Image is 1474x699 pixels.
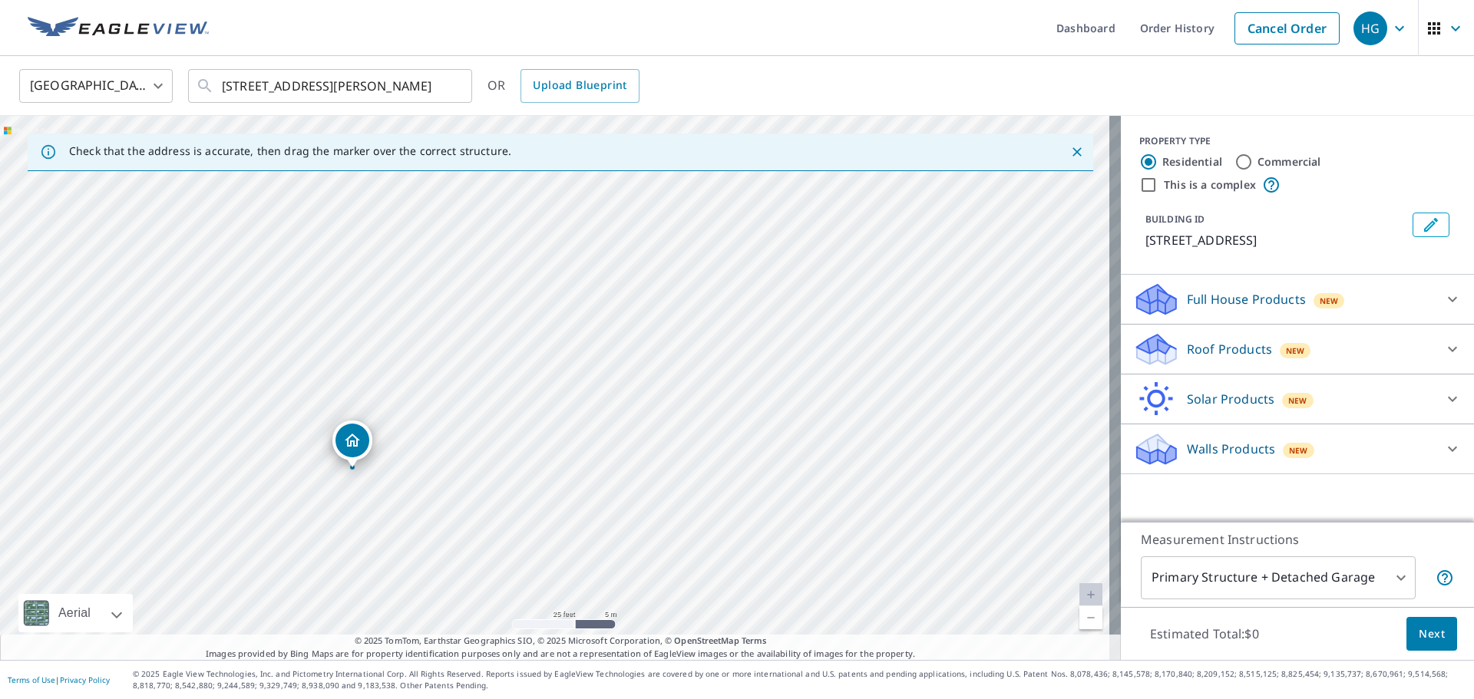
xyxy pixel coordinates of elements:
a: Terms [742,635,767,646]
p: Check that the address is accurate, then drag the marker over the correct structure. [69,144,511,158]
p: BUILDING ID [1145,213,1205,226]
p: Full House Products [1187,290,1306,308]
div: HG [1353,12,1387,45]
p: Measurement Instructions [1141,530,1454,549]
span: Upload Blueprint [533,76,626,95]
label: Commercial [1258,154,1321,170]
div: PROPERTY TYPE [1139,134,1456,148]
label: Residential [1162,154,1222,170]
div: Aerial [54,594,95,632]
div: [GEOGRAPHIC_DATA] [19,64,173,107]
a: Cancel Order [1234,12,1340,45]
p: Estimated Total: $0 [1138,617,1271,651]
a: Privacy Policy [60,674,110,685]
a: Current Level 20, Zoom In Disabled [1079,583,1102,606]
a: OpenStreetMap [674,635,739,646]
p: | [8,675,110,684]
p: Walls Products [1187,440,1275,458]
div: Aerial [18,594,133,632]
a: Upload Blueprint [521,69,639,103]
span: New [1288,394,1307,407]
div: Full House ProductsNew [1133,281,1462,318]
p: © 2025 Eagle View Technologies, Inc. and Pictometry International Corp. All Rights Reserved. Repo... [133,668,1466,691]
a: Current Level 20, Zoom Out [1079,606,1102,629]
button: Edit building 1 [1413,213,1449,237]
div: Roof ProductsNew [1133,331,1462,368]
span: New [1286,345,1305,357]
div: Primary Structure + Detached Garage [1141,556,1416,599]
img: EV Logo [28,17,209,40]
p: Roof Products [1187,340,1272,358]
p: [STREET_ADDRESS] [1145,231,1406,249]
span: © 2025 TomTom, Earthstar Geographics SIO, © 2025 Microsoft Corporation, © [355,635,767,648]
button: Close [1067,142,1087,162]
input: Search by address or latitude-longitude [222,64,441,107]
button: Next [1406,617,1457,651]
span: Your report will include the primary structure and a detached garage if one exists. [1436,569,1454,587]
a: Terms of Use [8,674,55,685]
div: OR [487,69,640,103]
div: Dropped pin, building 1, Residential property, 7917 FLAX AVE REGINA SK S4Y0E6 [332,420,372,468]
p: Solar Products [1187,390,1274,408]
label: This is a complex [1164,177,1256,193]
span: New [1320,295,1339,307]
div: Solar ProductsNew [1133,381,1462,417]
span: New [1289,444,1308,457]
span: Next [1419,625,1445,644]
div: Walls ProductsNew [1133,430,1462,467]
